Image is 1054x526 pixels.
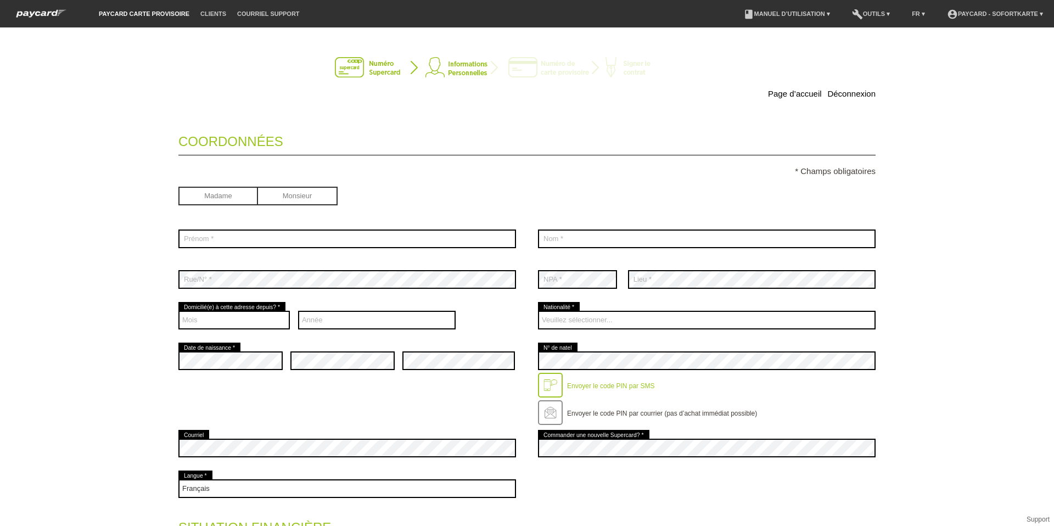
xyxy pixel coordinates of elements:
a: paycard Sofortkarte [11,13,71,21]
label: Envoyer le code PIN par SMS [567,382,654,390]
i: account_circle [947,9,958,20]
a: FR ▾ [906,10,930,17]
a: Support [1027,516,1050,523]
i: book [743,9,754,20]
a: Page d’accueil [768,89,822,98]
a: paycard carte provisoire [93,10,195,17]
a: bookManuel d’utilisation ▾ [738,10,836,17]
img: instantcard-v2-fr-2.png [335,57,719,79]
i: build [852,9,863,20]
label: Envoyer le code PIN par courrier (pas d’achat immédiat possible) [567,410,757,417]
a: account_circlepaycard - Sofortkarte ▾ [941,10,1049,17]
a: Déconnexion [827,89,876,98]
legend: Coordonnées [178,123,876,155]
a: Courriel Support [232,10,305,17]
p: * Champs obligatoires [178,166,876,176]
a: Clients [195,10,232,17]
a: buildOutils ▾ [846,10,895,17]
img: paycard Sofortkarte [11,8,71,19]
